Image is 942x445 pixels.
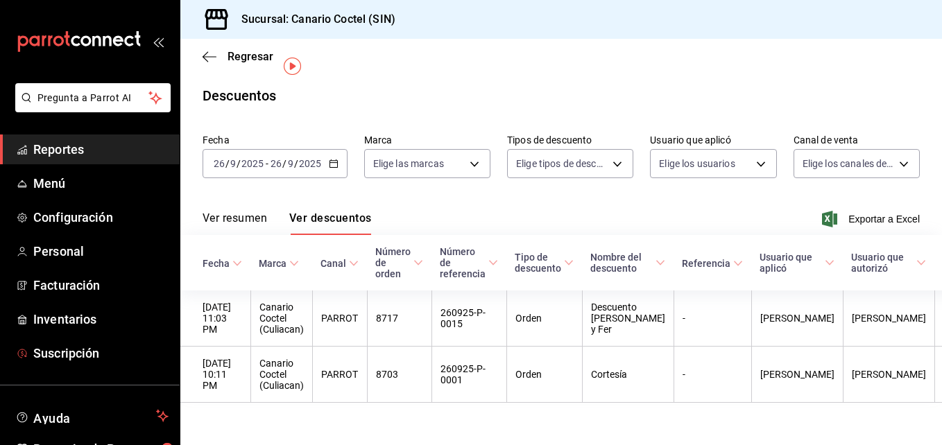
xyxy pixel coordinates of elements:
span: Tipo de descuento [515,252,574,274]
span: - [266,158,268,169]
th: - [674,290,751,347]
th: 260925-P-0001 [431,347,506,403]
button: Pregunta a Parrot AI [15,83,171,112]
span: Suscripción [33,344,169,363]
label: Canal de venta [794,135,920,145]
span: Elige tipos de descuento [516,157,608,171]
th: 260925-P-0015 [431,290,506,347]
input: -- [287,158,294,169]
input: ---- [241,158,264,169]
span: Elige los canales de venta [803,157,894,171]
th: [DATE] 10:11 PM [180,347,250,403]
div: Descuentos [203,85,276,106]
img: Tooltip marker [284,58,301,75]
button: Ver resumen [203,211,267,235]
th: Canario Coctel (Culiacan) [250,347,312,403]
h3: Sucursal: Canario Coctel (SIN) [230,11,395,28]
span: Ayuda [33,408,151,424]
th: [PERSON_NAME] [843,347,934,403]
th: Orden [506,290,582,347]
a: Pregunta a Parrot AI [10,101,171,115]
span: / [237,158,241,169]
span: Elige las marcas [373,157,444,171]
span: Número de referencia [440,246,498,279]
input: -- [270,158,282,169]
span: Nombre del descuento [590,252,665,274]
th: Cortesía [582,347,674,403]
div: navigation tabs [203,211,371,235]
input: -- [230,158,237,169]
span: Regresar [228,50,273,63]
span: / [225,158,230,169]
span: Configuración [33,208,169,227]
label: Marca [364,135,490,145]
span: Inventarios [33,310,169,329]
th: PARROT [312,290,367,347]
th: - [674,347,751,403]
th: Orden [506,347,582,403]
label: Usuario que aplicó [650,135,776,145]
span: Menú [33,174,169,193]
button: Exportar a Excel [825,211,920,227]
label: Fecha [203,135,348,145]
th: Canario Coctel (Culiacan) [250,290,312,347]
th: 8703 [367,347,431,403]
span: Usuario que aplicó [760,252,834,274]
span: / [282,158,286,169]
input: ---- [298,158,322,169]
span: Facturación [33,276,169,295]
th: [PERSON_NAME] [751,290,843,347]
span: Elige los usuarios [659,157,735,171]
input: -- [213,158,225,169]
button: Regresar [203,50,273,63]
label: Tipos de descuento [507,135,633,145]
span: Número de orden [375,246,423,279]
span: Reportes [33,140,169,159]
button: open_drawer_menu [153,36,164,47]
span: Referencia [682,258,743,269]
span: Pregunta a Parrot AI [37,91,149,105]
span: Usuario que autorizó [851,252,926,274]
th: [PERSON_NAME] [751,347,843,403]
span: Marca [259,258,299,269]
span: Personal [33,242,169,261]
th: Descuento [PERSON_NAME] y Fer [582,290,674,347]
button: Ver descuentos [289,211,371,235]
th: [DATE] 11:03 PM [180,290,250,347]
span: Fecha [203,258,242,269]
th: [PERSON_NAME] [843,290,934,347]
th: 8717 [367,290,431,347]
span: / [294,158,298,169]
th: PARROT [312,347,367,403]
span: Canal [320,258,359,269]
